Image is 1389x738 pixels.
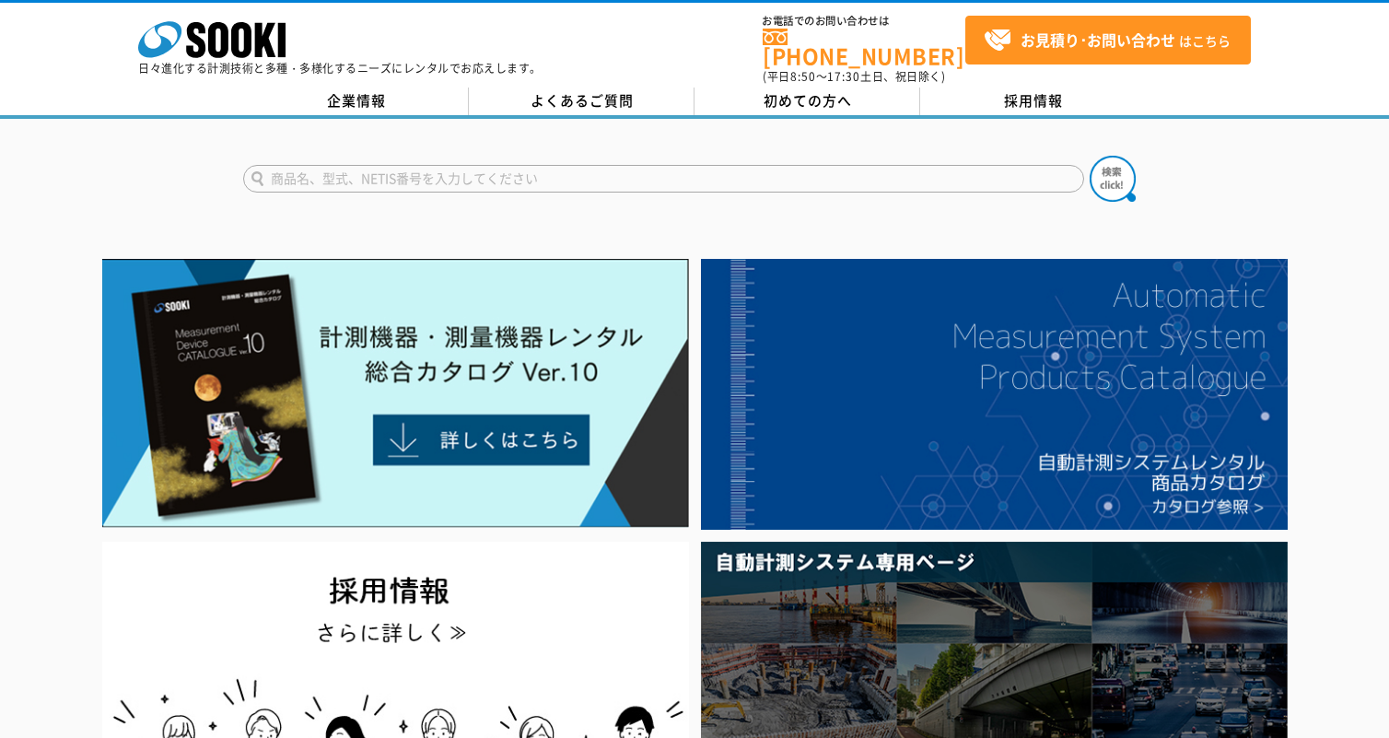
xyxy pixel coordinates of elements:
a: お見積り･お問い合わせはこちら [965,16,1251,64]
a: [PHONE_NUMBER] [763,29,965,66]
span: 8:50 [790,68,816,85]
span: お電話でのお問い合わせは [763,16,965,27]
a: よくあるご質問 [469,88,694,115]
p: 日々進化する計測技術と多種・多様化するニーズにレンタルでお応えします。 [138,63,542,74]
a: 採用情報 [920,88,1146,115]
img: Catalog Ver10 [102,259,689,528]
a: 企業情報 [243,88,469,115]
input: 商品名、型式、NETIS番号を入力してください [243,165,1084,193]
span: 17:30 [827,68,860,85]
span: はこちら [984,27,1231,54]
a: 初めての方へ [694,88,920,115]
strong: お見積り･お問い合わせ [1021,29,1175,51]
span: 初めての方へ [764,90,852,111]
span: (平日 ～ 土日、祝日除く) [763,68,945,85]
img: 自動計測システムカタログ [701,259,1288,530]
img: btn_search.png [1090,156,1136,202]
